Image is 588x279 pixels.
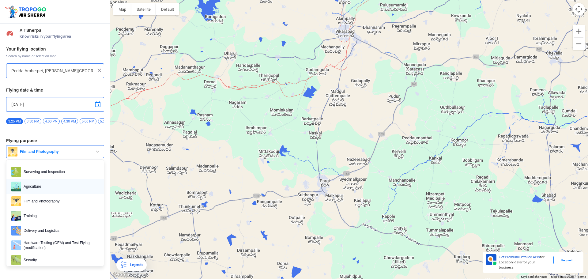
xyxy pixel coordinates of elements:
button: Film and Photography [6,145,104,158]
img: film.png [8,147,17,156]
img: Premium APIs [486,254,496,265]
span: 4:30 PM [61,118,78,124]
img: Risk Scores [6,29,13,37]
img: Google [112,271,132,279]
span: Film and Photography [17,149,94,154]
h3: Your flying location [6,47,104,51]
button: Keyboard shortcuts [521,275,547,279]
img: ic_hardwaretesting.png [11,240,21,250]
button: Show street map [113,3,131,15]
button: Zoom in [573,25,585,37]
span: 3:30 PM [24,118,41,124]
div: Legends [127,261,143,269]
div: for Location Risks for your business. [496,254,553,270]
img: delivery.png [11,226,21,236]
span: Map data ©2025 [551,275,574,278]
span: Delivery and Logistics [21,226,99,236]
span: 3:25 PM [6,118,23,124]
span: Know risks in your flying area [20,34,104,39]
div: Request [553,256,580,264]
a: Open this area in Google Maps (opens a new window) [112,271,132,279]
input: Search your flying location [11,67,94,74]
h3: Flying date & time [6,88,104,92]
img: security.png [11,255,21,265]
span: Air Sherpa [20,28,104,33]
img: Legends [120,261,127,269]
span: Training [21,211,99,221]
img: agri.png [11,182,21,191]
button: Show satellite imagery [131,3,156,15]
span: Surveying and Inspection [21,167,99,177]
img: ic_close.png [96,67,102,74]
span: Security [21,255,99,265]
ul: Film and Photography [6,159,104,266]
img: survey.png [11,167,21,177]
span: Search by name or select on map [6,54,104,58]
button: Zoom out [573,38,585,50]
span: 5:30 PM [98,118,115,124]
span: 4:00 PM [43,118,60,124]
span: Agriculture [21,182,99,191]
span: Hardware Testing (OEM) and Test Flying (modification) [21,240,99,250]
h3: Flying purpose [6,138,104,143]
span: 5:00 PM [80,118,96,124]
span: Film and Photography [21,196,99,206]
img: film.png [11,196,21,206]
input: Select Date [11,101,99,108]
img: ic_tgdronemaps.svg [5,5,48,19]
a: Terms [578,275,586,278]
button: Map camera controls [573,3,585,15]
span: Get Premium Detailed APIs [499,255,540,259]
img: training.png [11,211,21,221]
